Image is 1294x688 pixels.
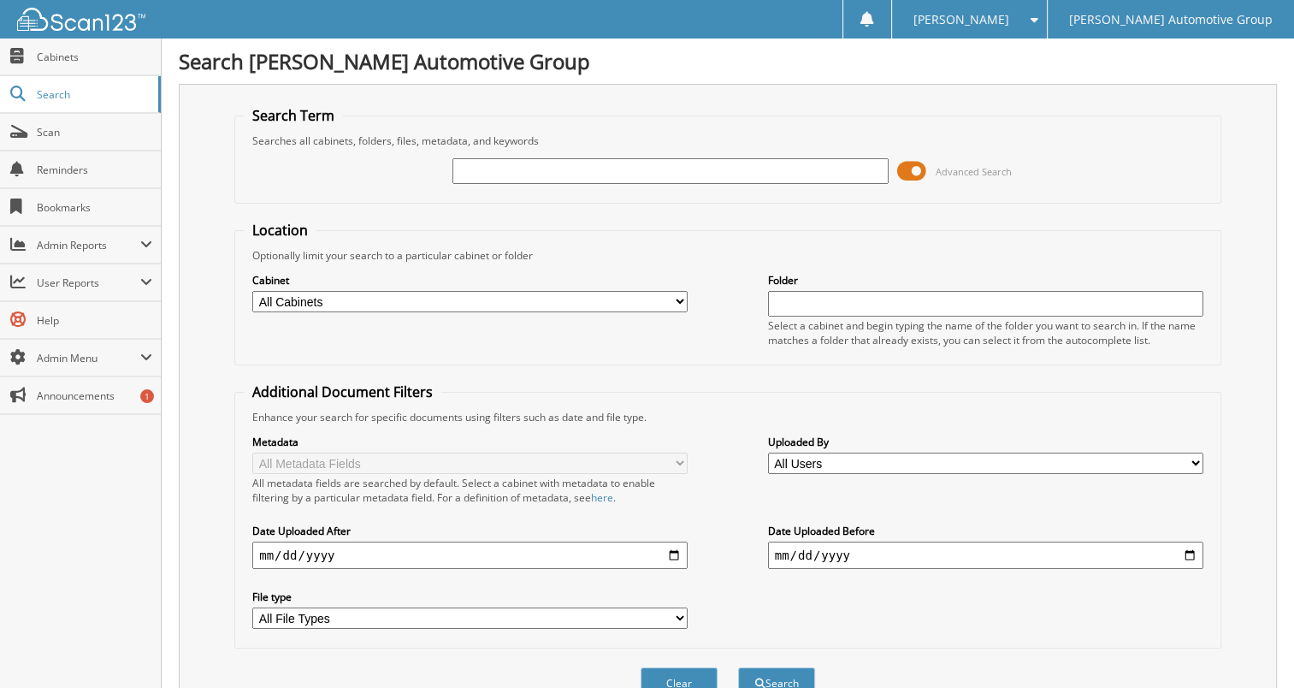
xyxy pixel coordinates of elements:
[252,542,688,569] input: start
[37,276,140,290] span: User Reports
[37,238,140,252] span: Admin Reports
[37,200,152,215] span: Bookmarks
[252,476,688,505] div: All metadata fields are searched by default. Select a cabinet with metadata to enable filtering b...
[37,313,152,328] span: Help
[252,524,688,538] label: Date Uploaded After
[244,106,343,125] legend: Search Term
[768,524,1203,538] label: Date Uploaded Before
[768,542,1203,569] input: end
[37,125,152,139] span: Scan
[37,388,152,403] span: Announcements
[244,248,1212,263] div: Optionally limit your search to a particular cabinet or folder
[244,383,441,401] legend: Additional Document Filters
[768,318,1203,347] div: Select a cabinet and begin typing the name of the folder you want to search in. If the name match...
[768,273,1203,288] label: Folder
[768,435,1203,449] label: Uploaded By
[252,435,688,449] label: Metadata
[37,87,150,102] span: Search
[591,490,613,505] a: here
[179,47,1277,75] h1: Search [PERSON_NAME] Automotive Group
[252,590,688,604] label: File type
[1069,15,1273,25] span: [PERSON_NAME] Automotive Group
[252,273,688,288] label: Cabinet
[140,389,154,403] div: 1
[244,221,316,240] legend: Location
[913,15,1009,25] span: [PERSON_NAME]
[244,133,1212,148] div: Searches all cabinets, folders, files, metadata, and keywords
[37,50,152,64] span: Cabinets
[37,351,140,365] span: Admin Menu
[244,410,1212,424] div: Enhance your search for specific documents using filters such as date and file type.
[936,165,1012,178] span: Advanced Search
[17,8,145,31] img: scan123-logo-white.svg
[37,163,152,177] span: Reminders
